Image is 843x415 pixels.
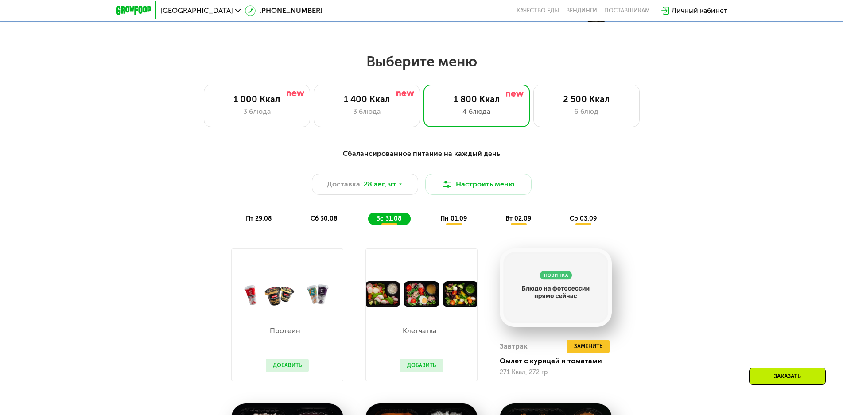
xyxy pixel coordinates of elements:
span: вс 31.08 [376,215,402,222]
a: [PHONE_NUMBER] [245,5,322,16]
span: 28 авг, чт [364,179,396,190]
div: Заказать [749,368,826,385]
div: 6 блюд [543,106,630,117]
span: пт 29.08 [246,215,272,222]
button: Настроить меню [425,174,532,195]
button: Добавить [266,359,309,372]
button: Заменить [567,340,610,353]
a: Качество еды [517,7,559,14]
span: пн 01.09 [440,215,467,222]
a: Вендинги [566,7,597,14]
span: [GEOGRAPHIC_DATA] [160,7,233,14]
p: Протеин [266,327,304,334]
div: 3 блюда [213,106,301,117]
span: вт 02.09 [505,215,531,222]
div: 1 000 Ккал [213,94,301,105]
span: сб 30.08 [311,215,338,222]
div: 1 400 Ккал [323,94,411,105]
div: 3 блюда [323,106,411,117]
span: ср 03.09 [570,215,597,222]
div: Омлет с курицей и томатами [500,357,619,365]
div: Личный кабинет [672,5,727,16]
div: 2 500 Ккал [543,94,630,105]
div: 271 Ккал, 272 гр [500,369,612,376]
span: Доставка: [327,179,362,190]
h2: Выберите меню [28,53,815,70]
div: 1 800 Ккал [433,94,521,105]
span: Заменить [574,342,602,351]
p: Клетчатка [400,327,439,334]
div: поставщикам [604,7,650,14]
div: Завтрак [500,340,528,353]
div: Сбалансированное питание на каждый день [159,148,684,159]
div: 4 блюда [433,106,521,117]
button: Добавить [400,359,443,372]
